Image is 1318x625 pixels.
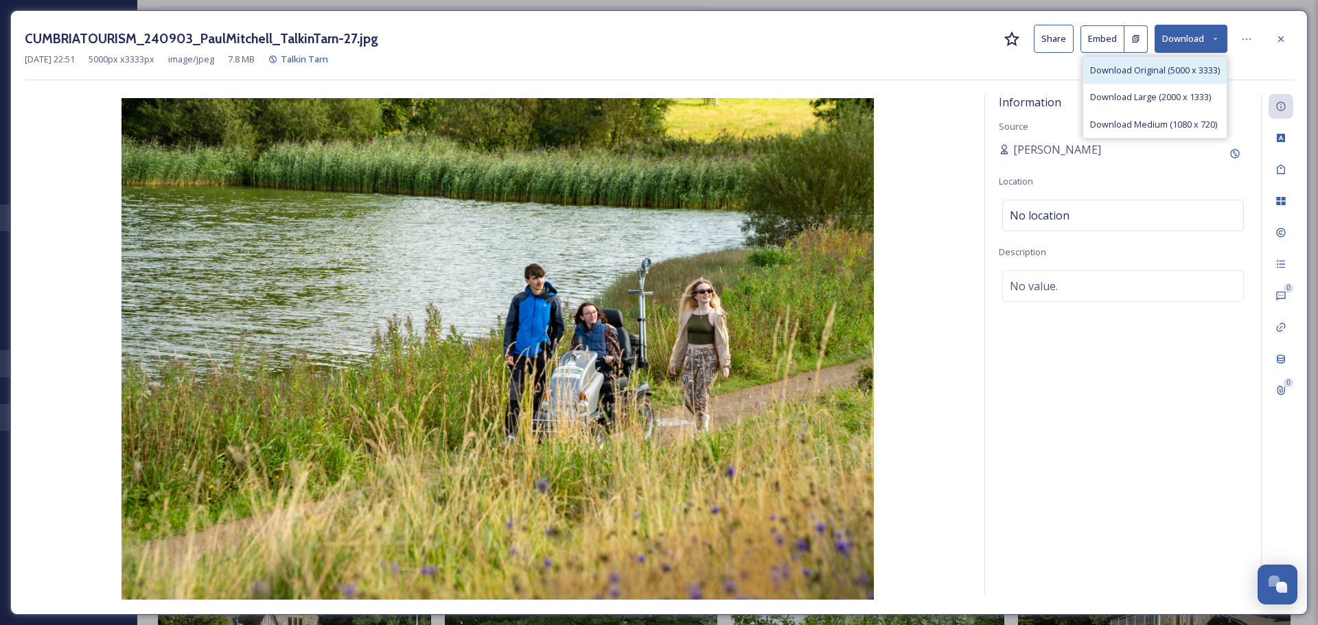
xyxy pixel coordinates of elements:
[25,98,971,600] img: CUMBRIATOURISM_240903_PaulMitchell_TalkinTarn-27.jpg
[999,246,1046,258] span: Description
[1010,207,1070,224] span: No location
[1013,141,1101,158] span: [PERSON_NAME]
[89,53,154,66] span: 5000 px x 3333 px
[1155,25,1227,53] button: Download
[25,53,75,66] span: [DATE] 22:51
[228,53,255,66] span: 7.8 MB
[1258,565,1297,604] button: Open Chat
[999,120,1028,132] span: Source
[25,29,378,49] h3: CUMBRIATOURISM_240903_PaulMitchell_TalkinTarn-27.jpg
[1284,283,1293,293] div: 0
[1284,378,1293,388] div: 0
[1090,118,1217,131] span: Download Medium (1080 x 720)
[1090,91,1211,104] span: Download Large (2000 x 1333)
[1010,278,1058,294] span: No value.
[999,175,1033,187] span: Location
[1080,25,1124,53] button: Embed
[1034,25,1074,53] button: Share
[281,53,328,65] span: Talkin Tarn
[168,53,214,66] span: image/jpeg
[999,95,1061,110] span: Information
[1090,64,1220,77] span: Download Original (5000 x 3333)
